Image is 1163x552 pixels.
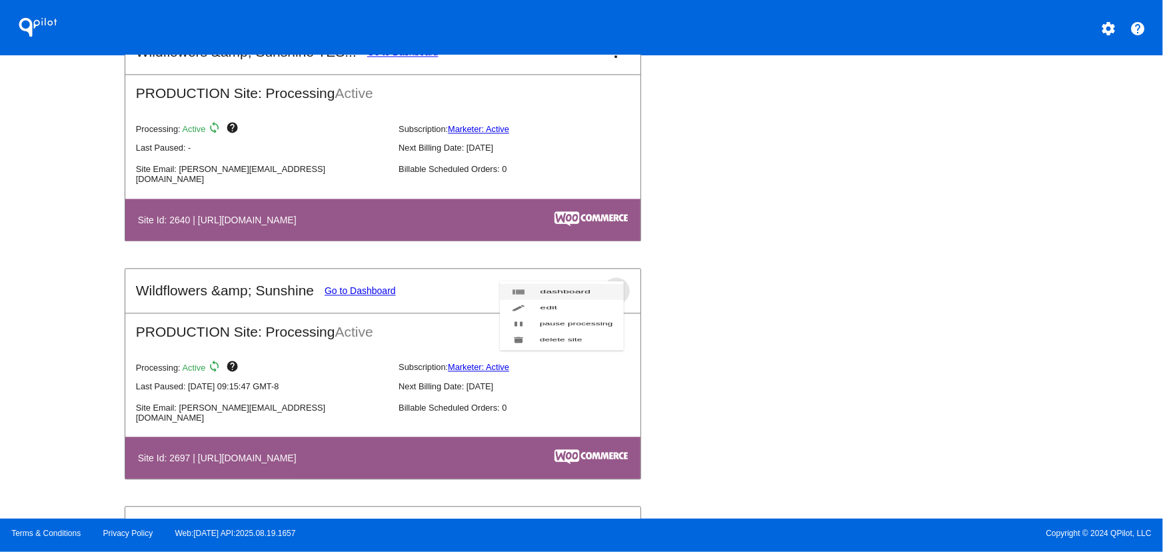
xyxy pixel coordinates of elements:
mat-icon: view_list [511,289,527,297]
mat-icon: pause [511,321,527,329]
span: dashboard [541,289,591,295]
mat-icon: edit [511,305,527,313]
mat-icon: delete [511,337,527,345]
span: delete site [540,337,582,343]
span: pause processing [540,321,613,327]
span: edit [541,305,558,311]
